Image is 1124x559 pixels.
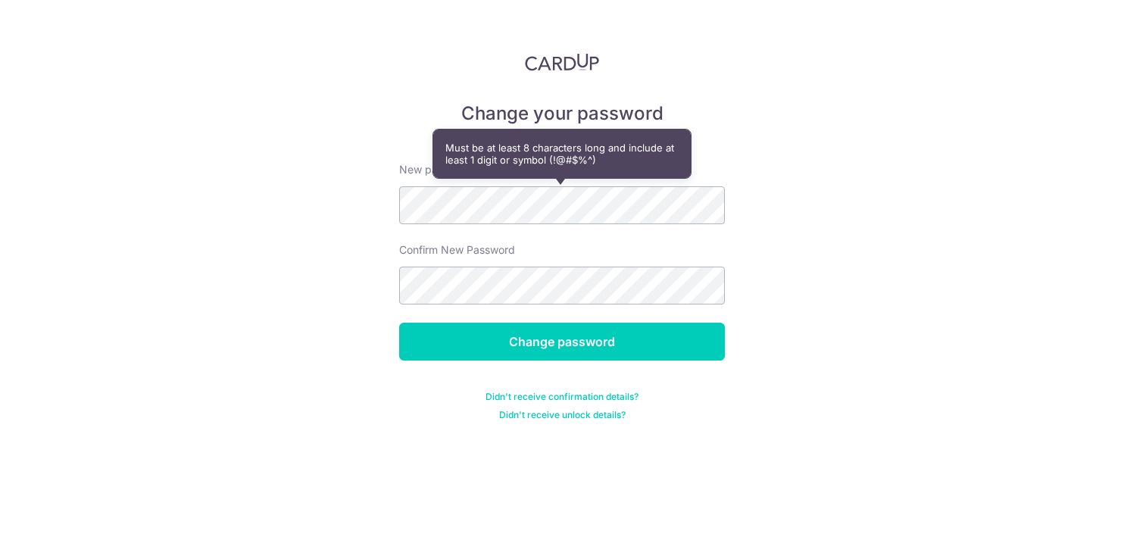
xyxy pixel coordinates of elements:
a: Didn't receive confirmation details? [486,391,638,403]
img: CardUp Logo [525,53,599,71]
h5: Change your password [399,101,725,126]
label: New password [399,162,473,177]
a: Didn't receive unlock details? [499,409,626,421]
div: Must be at least 8 characters long and include at least 1 digit or symbol (!@#$%^) [433,130,691,178]
input: Change password [399,323,725,361]
label: Confirm New Password [399,242,515,258]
